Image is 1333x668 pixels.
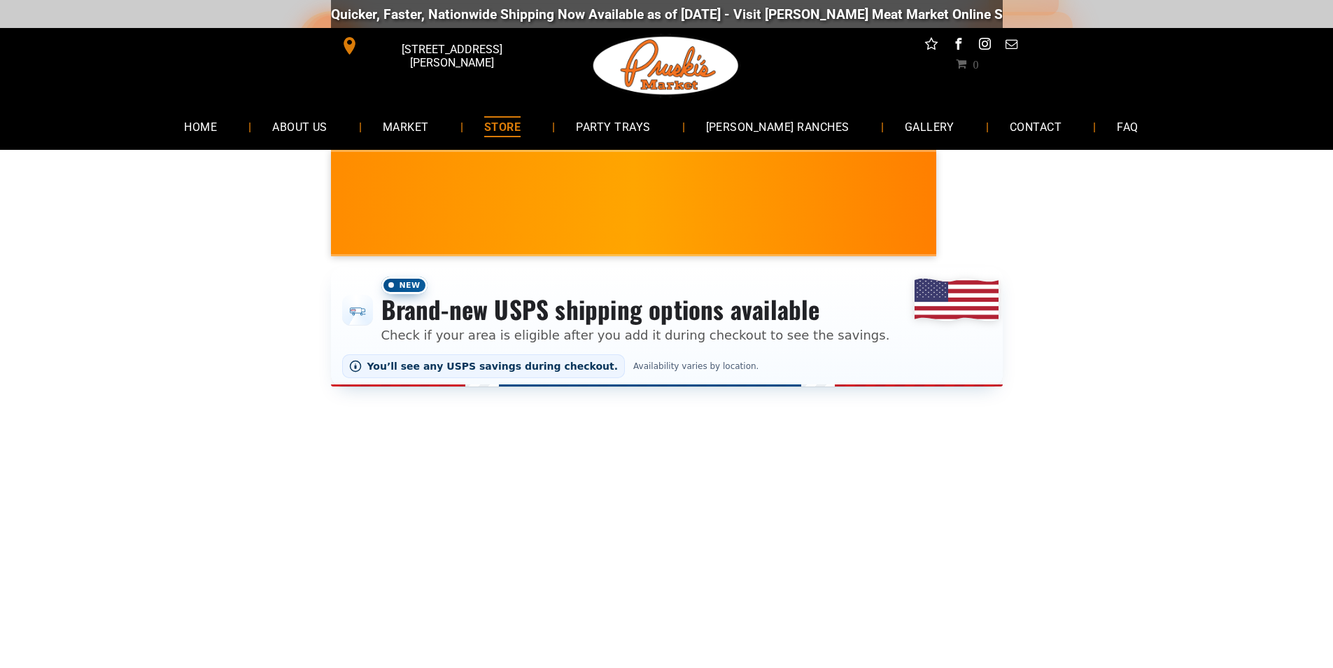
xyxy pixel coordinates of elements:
div: Quicker, Faster, Nationwide Shipping Now Available as of [DATE] - Visit [PERSON_NAME] Meat Market... [331,6,1178,22]
span: [STREET_ADDRESS][PERSON_NAME] [361,36,542,76]
a: FAQ [1096,108,1159,145]
a: CONTACT [989,108,1082,145]
span: Availability varies by location. [630,361,761,371]
h3: Brand-new USPS shipping options available [381,294,890,325]
a: [STREET_ADDRESS][PERSON_NAME] [331,35,545,57]
a: ABOUT US [251,108,348,145]
a: email [1002,35,1020,57]
span: You’ll see any USPS savings during checkout. [367,361,619,372]
a: STORE [463,108,542,145]
a: instagram [975,35,994,57]
span: New [381,277,428,294]
a: MARKET [362,108,450,145]
p: Check if your area is eligible after you add it during checkout to see the savings. [381,326,890,345]
a: facebook [949,35,967,57]
a: Social network [922,35,940,57]
div: Shipping options announcement [331,267,1003,387]
a: PARTY TRAYS [555,108,671,145]
a: [PERSON_NAME] RANCHES [685,108,870,145]
img: Pruski-s+Market+HQ+Logo2-1920w.png [591,28,742,104]
a: HOME [163,108,238,145]
span: 0 [973,58,978,69]
a: GALLERY [884,108,975,145]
